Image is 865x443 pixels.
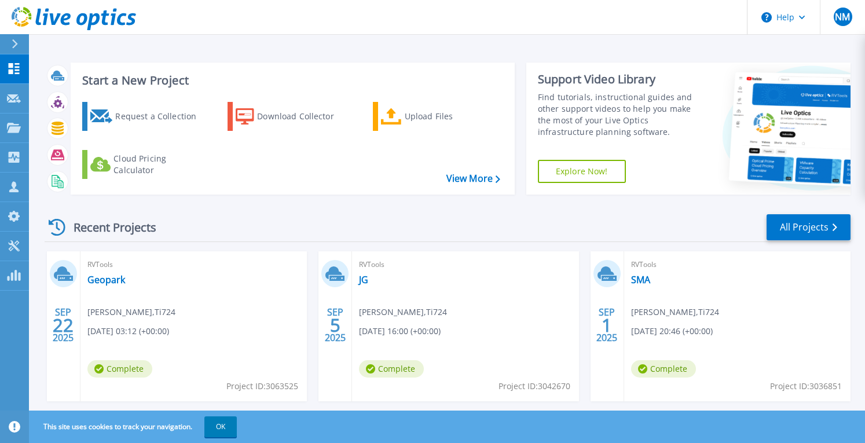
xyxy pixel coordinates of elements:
[359,274,368,285] a: JG
[631,306,719,318] span: [PERSON_NAME] , Ti724
[631,325,713,338] span: [DATE] 20:46 (+00:00)
[373,102,502,131] a: Upload Files
[204,416,237,437] button: OK
[87,306,175,318] span: [PERSON_NAME] , Ti724
[113,153,206,176] div: Cloud Pricing Calculator
[87,360,152,378] span: Complete
[359,258,571,271] span: RVTools
[82,74,500,87] h3: Start a New Project
[324,304,346,346] div: SEP 2025
[538,72,701,87] div: Support Video Library
[596,304,618,346] div: SEP 2025
[359,306,447,318] span: [PERSON_NAME] , Ti724
[631,258,844,271] span: RVTools
[359,360,424,378] span: Complete
[45,213,172,241] div: Recent Projects
[835,12,850,21] span: NM
[602,320,612,330] span: 1
[257,105,350,128] div: Download Collector
[330,320,340,330] span: 5
[359,325,441,338] span: [DATE] 16:00 (+00:00)
[538,91,701,138] div: Find tutorials, instructional guides and other support videos to help you make the most of your L...
[53,320,74,330] span: 22
[405,105,497,128] div: Upload Files
[228,102,357,131] a: Download Collector
[82,150,211,179] a: Cloud Pricing Calculator
[82,102,211,131] a: Request a Collection
[87,274,125,285] a: Geopark
[631,274,650,285] a: SMA
[32,416,237,437] span: This site uses cookies to track your navigation.
[226,380,298,393] span: Project ID: 3063525
[499,380,570,393] span: Project ID: 3042670
[87,258,300,271] span: RVTools
[770,380,842,393] span: Project ID: 3036851
[767,214,851,240] a: All Projects
[87,325,169,338] span: [DATE] 03:12 (+00:00)
[538,160,626,183] a: Explore Now!
[446,173,500,184] a: View More
[52,304,74,346] div: SEP 2025
[631,360,696,378] span: Complete
[115,105,208,128] div: Request a Collection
